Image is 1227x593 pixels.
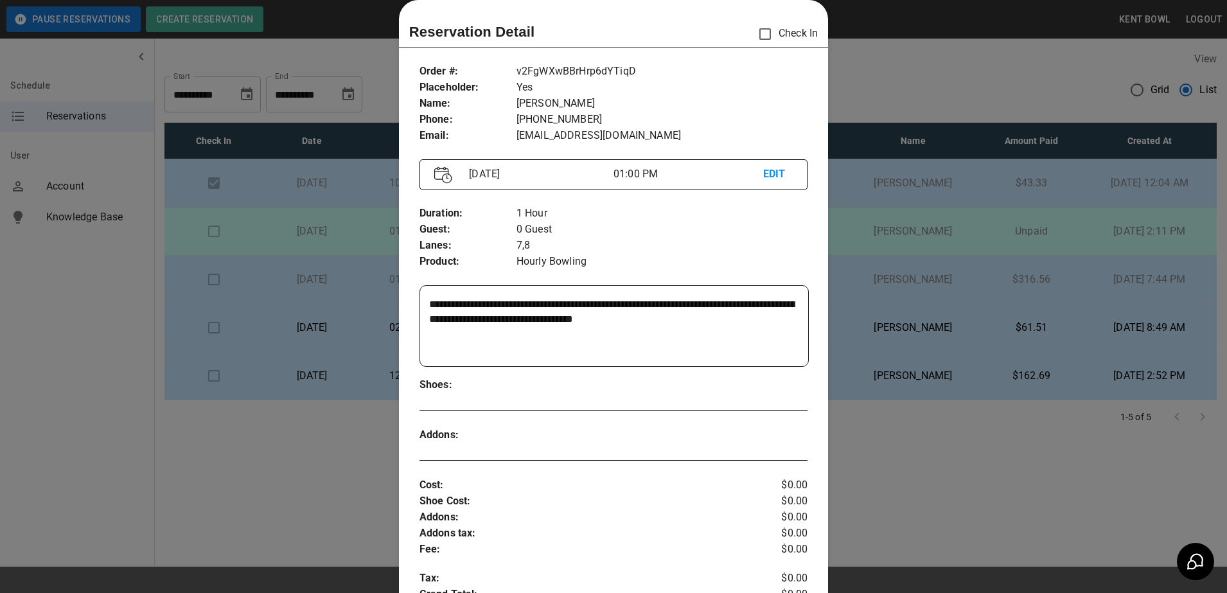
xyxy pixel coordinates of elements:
[419,206,516,222] p: Duration :
[743,493,808,509] p: $0.00
[419,96,516,112] p: Name :
[613,166,763,182] p: 01:00 PM
[419,128,516,144] p: Email :
[419,238,516,254] p: Lanes :
[516,128,808,144] p: [EMAIL_ADDRESS][DOMAIN_NAME]
[752,21,818,48] p: Check In
[419,80,516,96] p: Placeholder :
[743,542,808,558] p: $0.00
[419,64,516,80] p: Order # :
[419,542,743,558] p: Fee :
[419,254,516,270] p: Product :
[419,222,516,238] p: Guest :
[419,509,743,526] p: Addons :
[516,96,808,112] p: [PERSON_NAME]
[743,526,808,542] p: $0.00
[743,509,808,526] p: $0.00
[409,21,535,42] p: Reservation Detail
[516,80,808,96] p: Yes
[419,493,743,509] p: Shoe Cost :
[516,206,808,222] p: 1 Hour
[419,571,743,587] p: Tax :
[464,166,613,182] p: [DATE]
[419,526,743,542] p: Addons tax :
[419,112,516,128] p: Phone :
[516,64,808,80] p: v2FgWXwBBrHrp6dYTiqD
[419,427,516,443] p: Addons :
[516,112,808,128] p: [PHONE_NUMBER]
[743,571,808,587] p: $0.00
[434,166,452,184] img: Vector
[516,222,808,238] p: 0 Guest
[743,477,808,493] p: $0.00
[516,238,808,254] p: 7,8
[516,254,808,270] p: Hourly Bowling
[419,477,743,493] p: Cost :
[763,166,793,182] p: EDIT
[419,377,516,393] p: Shoes :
